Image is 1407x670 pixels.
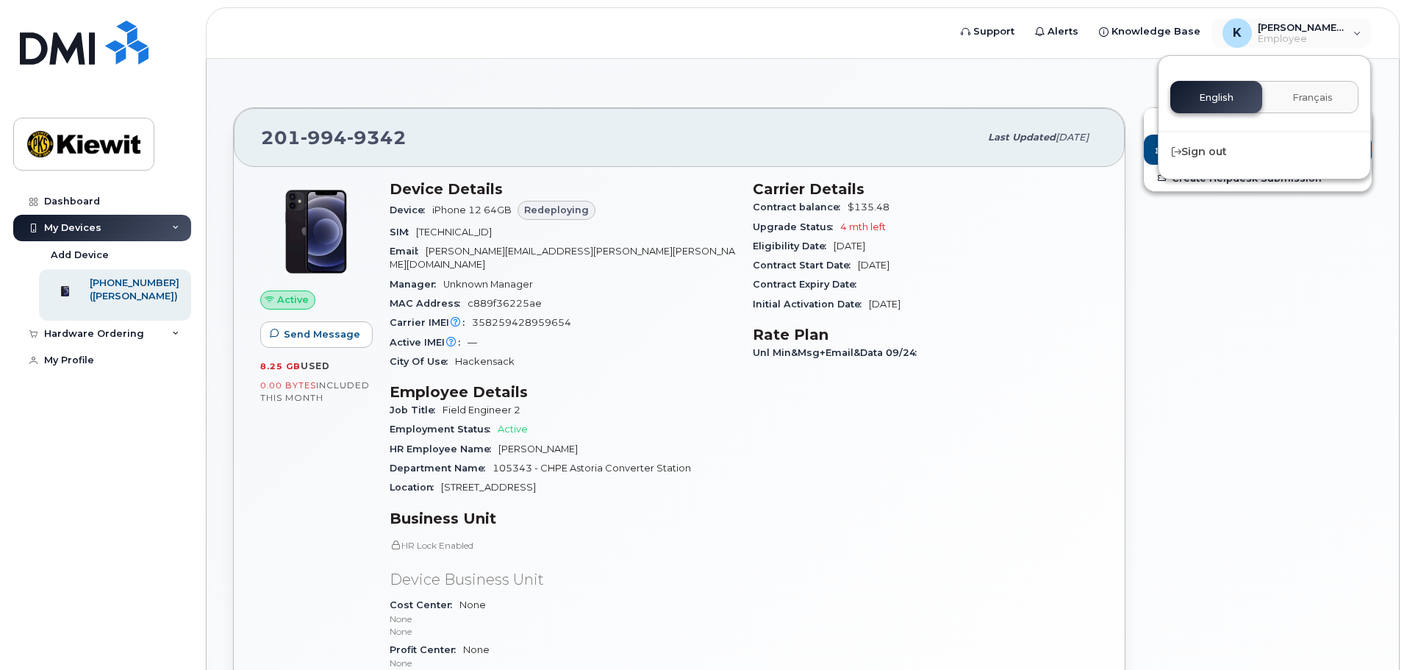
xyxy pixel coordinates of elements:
span: Employment Status [390,424,498,435]
p: None [390,657,735,669]
iframe: Messenger Launcher [1343,606,1396,659]
span: Redeploying [524,203,589,217]
span: 994 [301,126,347,149]
span: [DATE] [834,240,865,252]
span: MAC Address [390,298,468,309]
span: 9342 [347,126,407,149]
span: Cost Center [390,599,459,610]
span: Unl Min&Msg+Email&Data 09/24 [753,347,924,358]
h3: Rate Plan [753,326,1098,343]
a: Create Helpdesk Submission [1144,165,1372,191]
span: Send Message [284,327,360,341]
span: 358259428959654 [472,317,571,328]
span: Contract Expiry Date [753,279,864,290]
span: City Of Use [390,356,455,367]
span: SIM [390,227,416,238]
p: Device Business Unit [390,569,735,591]
span: [PERSON_NAME][EMAIL_ADDRESS][PERSON_NAME][PERSON_NAME][DOMAIN_NAME] [390,246,735,270]
span: Add Roaming Package [1156,145,1289,159]
span: [STREET_ADDRESS] [441,482,536,493]
button: Reset Voicemail [1144,108,1372,135]
span: Unknown Manager [443,279,533,290]
span: c889f36225ae [468,298,542,309]
span: Last updated [988,132,1056,143]
span: Carrier IMEI [390,317,472,328]
span: Job Title [390,405,443,416]
span: [DATE] [858,260,889,271]
span: 105343 - CHPE Astoria Converter Station [493,463,691,474]
span: [TECHNICAL_ID] [416,227,492,238]
span: Device [390,204,432,215]
span: iPhone 12 64GB [432,204,512,215]
span: 8.25 GB [260,361,301,371]
span: Active IMEI [390,337,468,348]
p: None [390,625,735,638]
p: None [390,613,735,625]
span: None [390,599,735,638]
span: Manager [390,279,443,290]
span: Hackensack [455,356,515,367]
button: Add Roaming Package [1144,135,1372,165]
h3: Device Details [390,180,735,198]
span: Eligibility Date [753,240,834,252]
span: 201 [261,126,407,149]
h3: Carrier Details [753,180,1098,198]
span: [DATE] [869,299,901,310]
h3: Employee Details [390,383,735,401]
button: Send Message [260,321,373,348]
span: Profit Center [390,644,463,655]
img: iPhone_12.jpg [272,188,360,276]
span: Department Name [390,463,493,474]
span: $135.48 [848,202,889,213]
span: Initial Activation Date [753,299,869,310]
span: Field Engineer 2 [443,405,520,416]
span: — [468,337,477,348]
span: Français [1292,92,1333,104]
p: HR Lock Enabled [390,539,735,552]
span: Email [390,246,426,257]
span: Location [390,482,441,493]
span: 4 mth left [840,221,886,232]
span: Contract balance [753,202,848,213]
div: Sign out [1159,138,1370,165]
span: used [301,360,330,371]
span: HR Employee Name [390,443,498,455]
span: Contract Start Date [753,260,858,271]
span: [DATE] [1056,132,1089,143]
h3: Business Unit [390,510,735,527]
span: Upgrade Status [753,221,840,232]
span: Active [277,293,309,307]
span: [PERSON_NAME] [498,443,578,455]
span: 0.00 Bytes [260,380,316,391]
span: Active [498,424,528,435]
